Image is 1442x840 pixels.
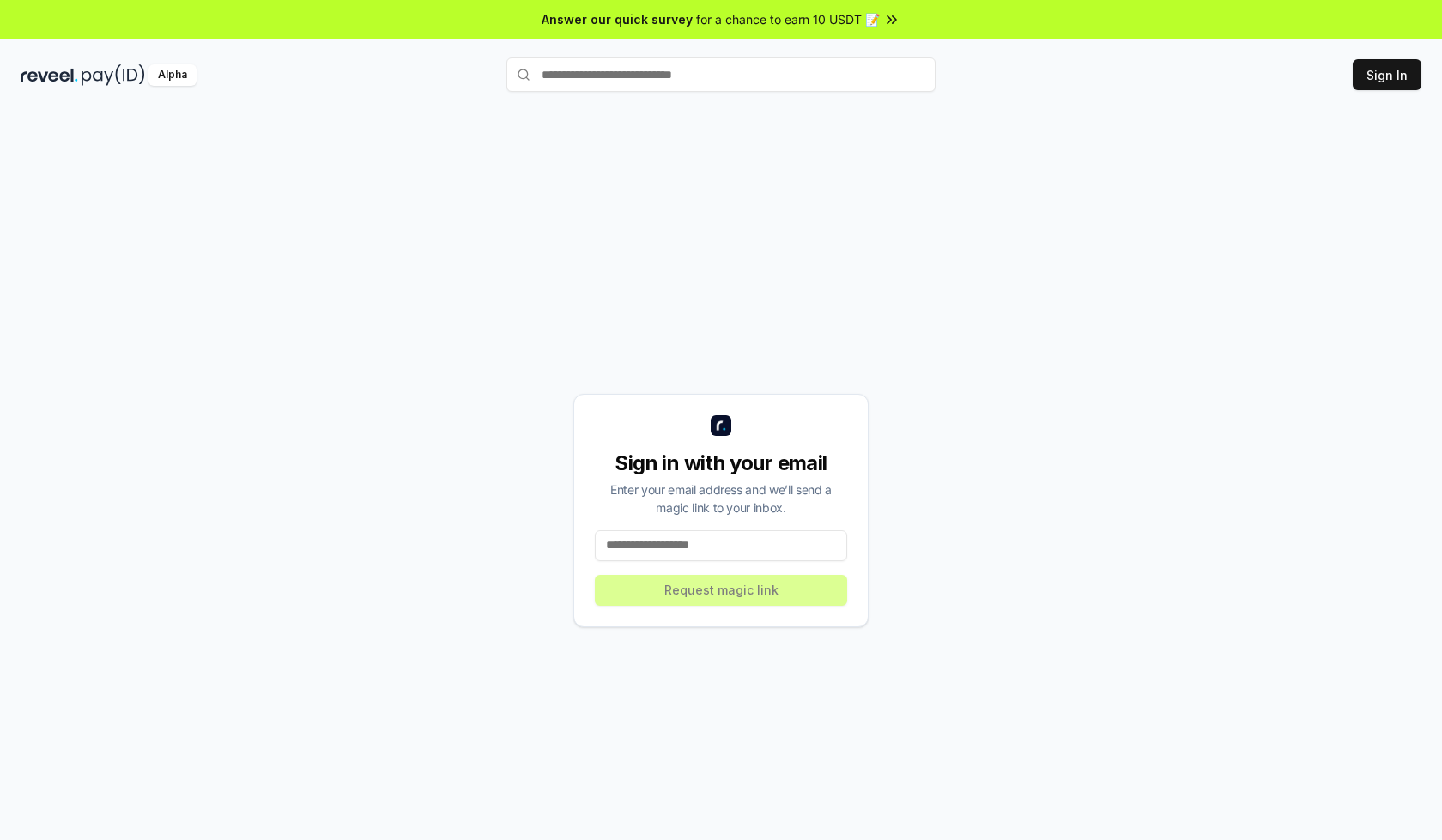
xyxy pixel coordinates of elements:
[711,415,731,436] img: logo_small
[1353,59,1421,90] button: Sign In
[696,10,880,28] span: for a chance to earn 10 USDT 📝
[542,10,693,28] span: Answer our quick survey
[21,64,78,86] img: reveel_dark
[148,64,197,86] div: Alpha
[595,480,847,517] div: Enter your email address and we’ll send a magic link to your inbox.
[82,64,145,86] img: pay_id
[595,450,847,477] div: Sign in with your email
